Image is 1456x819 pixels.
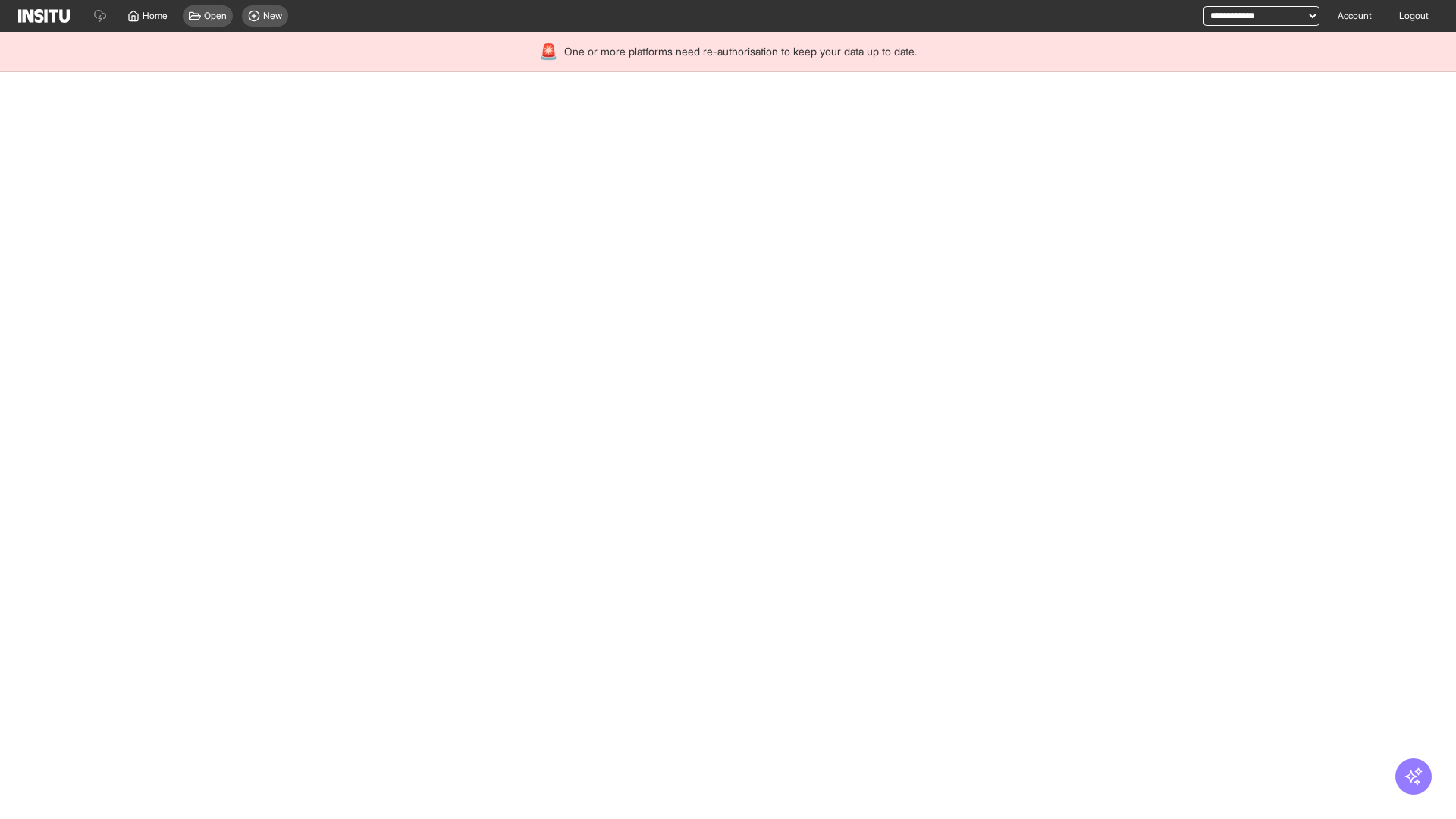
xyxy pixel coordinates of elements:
[539,41,558,62] div: 🚨
[18,9,70,23] img: Logo
[204,10,227,22] span: Open
[143,10,168,22] span: Home
[263,10,282,22] span: New
[564,44,917,59] span: One or more platforms need re-authorisation to keep your data up to date.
